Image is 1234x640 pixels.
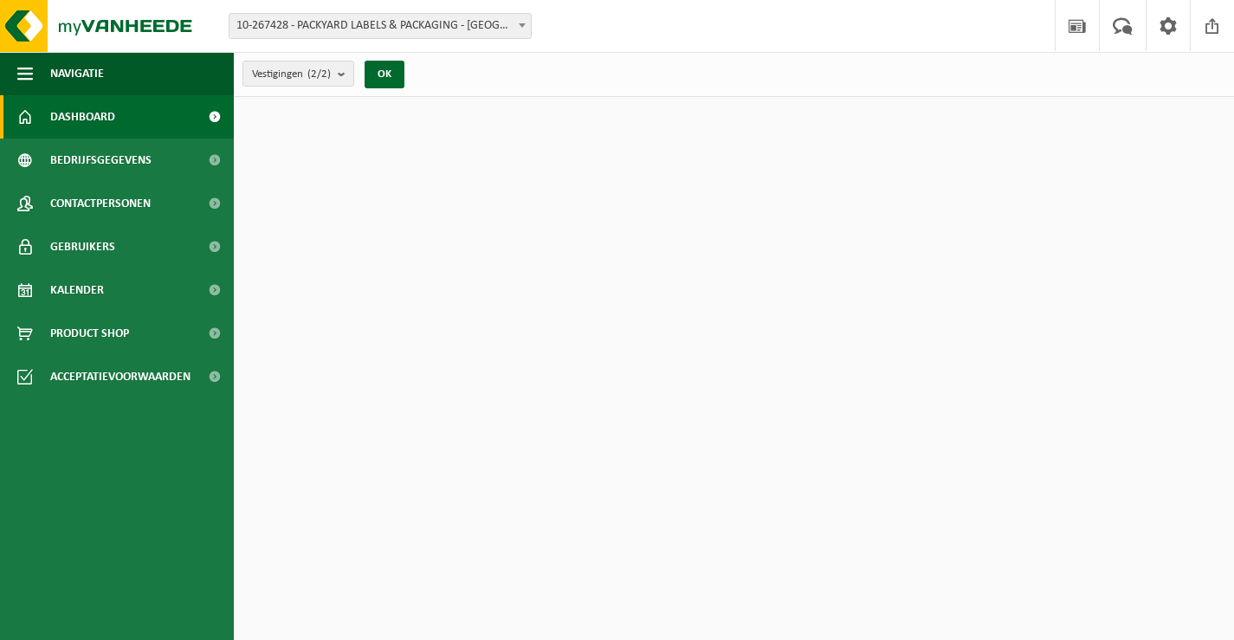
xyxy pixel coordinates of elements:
span: Bedrijfsgegevens [50,139,152,182]
span: 10-267428 - PACKYARD LABELS & PACKAGING - NAZARETH [229,13,532,39]
span: Kalender [50,268,104,312]
span: Product Shop [50,312,129,355]
span: Navigatie [50,52,104,95]
span: Gebruikers [50,225,115,268]
span: Acceptatievoorwaarden [50,355,191,398]
count: (2/2) [307,68,331,80]
span: 10-267428 - PACKYARD LABELS & PACKAGING - NAZARETH [229,14,531,38]
button: Vestigingen(2/2) [242,61,354,87]
span: Vestigingen [252,61,331,87]
span: Dashboard [50,95,115,139]
span: Contactpersonen [50,182,151,225]
button: OK [365,61,404,88]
